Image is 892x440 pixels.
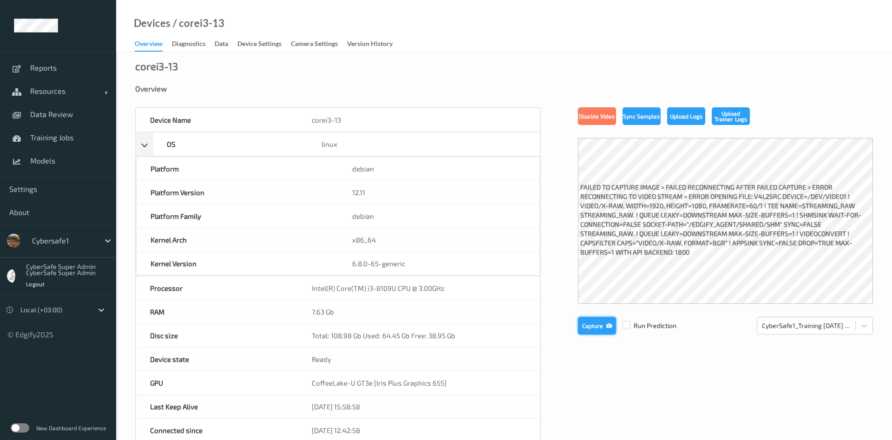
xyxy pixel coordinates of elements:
button: Upload Trainer Logs [712,107,750,125]
button: Sync Samples [623,107,661,125]
button: Upload Logs [667,107,705,125]
div: / corei3-13 [171,19,224,28]
div: Platform Family [137,204,338,228]
div: GPU [136,371,298,394]
div: Platform [137,157,338,180]
div: linux [308,132,540,156]
div: Platform Version [137,181,338,204]
div: Kernel Arch [137,228,338,251]
a: Overview [135,38,172,52]
div: debian [338,204,540,228]
div: corei3-13 [298,108,540,131]
div: OSlinux [136,132,540,156]
div: Camera Settings [291,39,338,51]
div: Device Name [136,108,298,131]
a: Diagnostics [172,38,215,51]
a: Data [215,38,237,51]
div: Device state [136,348,298,371]
div: [DATE] 15:58:58 [298,395,540,418]
div: corei3-13 [135,61,178,71]
div: 7.63 Gb [298,300,540,323]
button: Capture [578,317,616,335]
div: debian [338,157,540,180]
div: Processor [136,276,298,300]
div: Kernel Version [137,252,338,275]
div: Disc size [136,324,298,347]
a: Version History [347,38,402,51]
div: CoffeeLake-U GT3e [Iris Plus Graphics 655] [298,371,540,394]
div: Overview [135,39,163,52]
div: RAM [136,300,298,323]
button: Disable Video [578,107,616,125]
div: Intel(R) Core(TM) i3-8109U CPU @ 3.00GHz [298,276,540,300]
div: x86_64 [338,228,540,251]
a: Devices [134,19,171,28]
div: Overview [135,84,873,93]
div: OS [153,132,308,156]
div: Last Keep Alive [136,395,298,418]
div: Data [215,39,228,51]
div: Total: 108.98 Gb Used: 64.45 Gb Free: 38.95 Gb [298,324,540,347]
div: Version History [347,39,393,51]
a: Device Settings [237,38,291,51]
div: 6.8.0-65-generic [338,252,540,275]
span: Run Prediction [616,321,676,330]
div: 12.11 [338,181,540,204]
a: Camera Settings [291,38,347,51]
div: Diagnostics [172,39,205,51]
div: Ready [298,348,540,371]
label: failed to capture image > failed reconnecting after failed capture > Error reconnecting to video ... [578,180,873,262]
div: Device Settings [237,39,282,51]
